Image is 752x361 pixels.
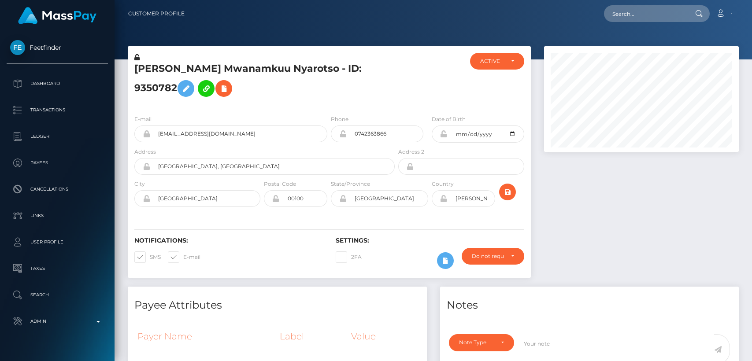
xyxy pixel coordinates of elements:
[604,5,687,22] input: Search...
[7,44,108,52] span: Feetfinder
[7,178,108,200] a: Cancellations
[459,339,494,346] div: Note Type
[10,156,104,169] p: Payees
[398,148,424,156] label: Address 2
[134,324,277,348] th: Payer Name
[10,262,104,275] p: Taxes
[348,324,420,348] th: Value
[134,251,161,263] label: SMS
[168,251,200,263] label: E-mail
[331,180,370,188] label: State/Province
[10,315,104,328] p: Admin
[7,125,108,147] a: Ledger
[134,115,152,123] label: E-mail
[336,251,362,263] label: 2FA
[10,183,104,196] p: Cancellations
[432,115,466,123] label: Date of Birth
[480,58,504,65] div: ACTIVE
[10,209,104,222] p: Links
[336,237,524,244] h6: Settings:
[449,334,514,351] button: Note Type
[472,253,504,260] div: Do not require
[10,130,104,143] p: Ledger
[10,288,104,302] p: Search
[10,236,104,249] p: User Profile
[10,103,104,117] p: Transactions
[7,152,108,174] a: Payees
[462,248,524,265] button: Do not require
[7,284,108,306] a: Search
[7,310,108,332] a: Admin
[7,99,108,121] a: Transactions
[7,205,108,227] a: Links
[7,258,108,280] a: Taxes
[134,237,322,244] h6: Notifications:
[447,298,733,313] h4: Notes
[10,40,25,55] img: Feetfinder
[18,7,96,24] img: MassPay Logo
[134,180,145,188] label: City
[470,53,524,70] button: ACTIVE
[277,324,348,348] th: Label
[432,180,454,188] label: Country
[134,298,420,313] h4: Payee Attributes
[134,148,156,156] label: Address
[331,115,348,123] label: Phone
[7,73,108,95] a: Dashboard
[10,77,104,90] p: Dashboard
[7,231,108,253] a: User Profile
[264,180,296,188] label: Postal Code
[134,62,390,101] h5: [PERSON_NAME] Mwanamkuu Nyarotso - ID: 9350782
[128,4,185,23] a: Customer Profile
